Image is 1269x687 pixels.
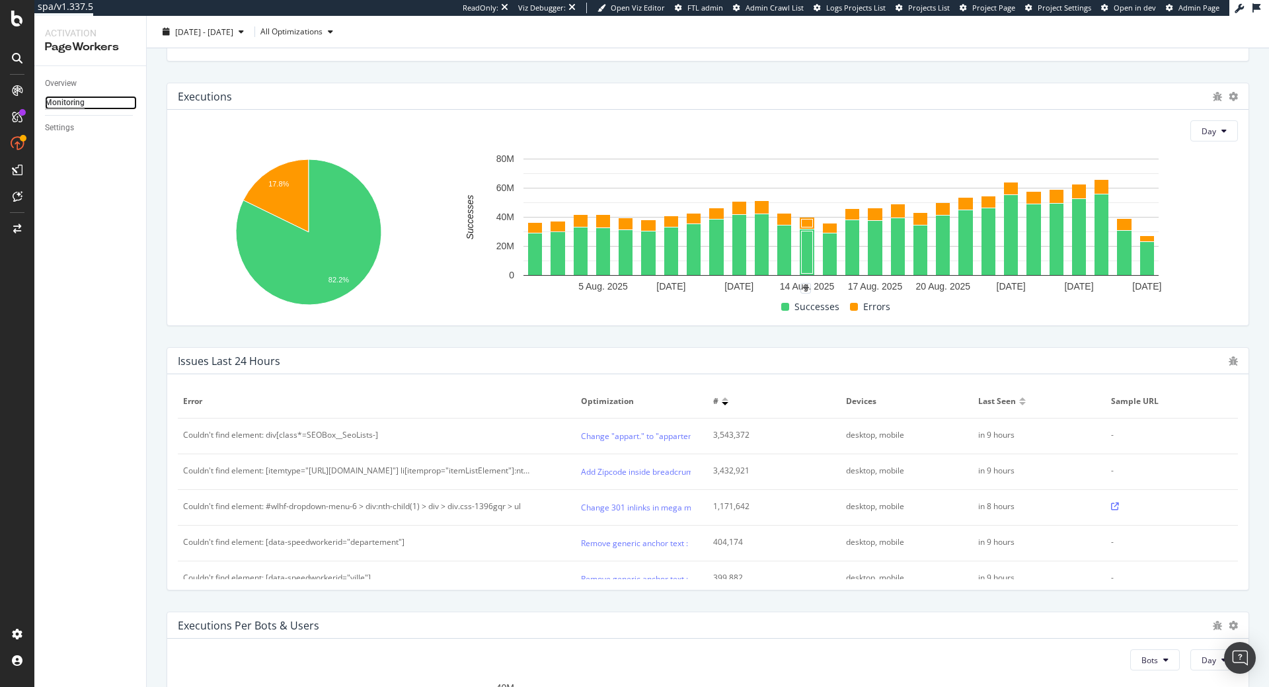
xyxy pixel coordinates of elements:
[183,465,531,477] div: Couldn't find element: [itemtype="http://schema.org/BreadcrumbList"] li[itemprop="itemListElement...
[578,281,628,292] text: 5 Aug. 2025
[713,536,823,548] div: 404,174
[496,154,514,165] text: 80M
[175,26,233,37] span: [DATE] - [DATE]
[978,395,1016,407] span: Last seen
[978,572,1088,584] div: in 9 hours
[183,536,404,548] div: Couldn't find element: [data-speedworkerid="departement"]
[178,152,439,315] svg: A chart.
[183,501,521,512] div: Couldn't find element: #wlhf-dropdown-menu-6 > div:nth-child(1) > div > div.css-1396gqr > ul
[496,183,514,194] text: 60M
[724,281,753,292] text: [DATE]
[846,572,956,584] div: desktop, mobile
[465,195,475,240] text: Successes
[656,281,685,292] text: [DATE]
[45,40,135,55] div: PageWorkers
[908,3,950,13] span: Projects List
[1111,465,1221,477] div: -
[260,28,323,36] div: All Optimizations
[45,121,74,135] div: Settings
[496,212,514,223] text: 40M
[328,276,349,284] text: 82.2%
[687,3,723,13] span: FTL admin
[1202,126,1216,137] span: Day
[1166,3,1219,13] a: Admin Page
[800,283,811,294] div: plus
[896,3,950,13] a: Projects List
[846,465,956,477] div: desktop, mobile
[916,281,971,292] text: 20 Aug. 2025
[1114,3,1156,13] span: Open in dev
[848,281,903,292] text: 17 Aug. 2025
[997,281,1026,292] text: [DATE]
[509,270,514,281] text: 0
[1202,655,1216,666] span: Day
[518,3,566,13] div: Viz Debugger:
[496,241,514,252] text: 20M
[183,572,371,584] div: Couldn't find element: [data-speedworkerid="ville"]
[463,3,498,13] div: ReadOnly:
[178,354,280,368] div: Issues Last 24 Hours
[746,3,804,13] span: Admin Crawl List
[846,501,956,512] div: desktop, mobile
[1213,92,1222,101] div: bug
[178,619,319,632] div: Executions per Bots & Users
[733,3,804,13] a: Admin Crawl List
[597,3,665,13] a: Open Viz Editor
[1111,572,1221,584] div: -
[1111,429,1221,441] div: -
[581,429,794,443] a: Change "appart." to "appartement" on More result in PDD
[45,26,135,40] div: Activation
[45,96,137,110] a: Monitoring
[978,429,1088,441] div: in 9 hours
[713,465,823,477] div: 3,432,921
[1190,120,1238,141] button: Day
[1229,356,1238,366] div: bug
[178,90,232,103] div: Executions
[846,395,965,407] span: Devices
[846,429,956,441] div: desktop, mobile
[1130,649,1180,670] button: Bots
[581,501,769,514] a: Change 301 inlinks in mega menu "Vendre" section
[45,121,137,135] a: Settings
[1038,3,1091,13] span: Project Settings
[268,181,289,188] text: 17.8%
[45,77,77,91] div: Overview
[794,299,839,315] span: Successes
[581,572,796,586] a: Remove generic anchor text : PDL LOCATION // BLOC VILLE
[1101,3,1156,13] a: Open in dev
[846,536,956,548] div: desktop, mobile
[1141,655,1158,666] span: Bots
[157,21,249,42] button: [DATE] - [DATE]
[1213,621,1222,630] div: bug
[713,429,823,441] div: 3,543,372
[45,77,137,91] a: Overview
[713,572,823,584] div: 399,882
[1111,536,1221,548] div: -
[611,3,665,13] span: Open Viz Editor
[1025,3,1091,13] a: Project Settings
[581,536,792,550] a: Remove generic anchor text : PDL LOCATION // BLOC DPT
[45,96,85,110] div: Monitoring
[260,21,338,42] button: All Optimizations
[183,429,378,441] div: Couldn't find element: div[class*=SEOBox__SeoLists-]
[1132,281,1161,292] text: [DATE]
[814,3,886,13] a: Logs Projects List
[581,465,698,479] a: Add Zipcode inside breadcrumb
[978,536,1088,548] div: in 9 hours
[1064,281,1093,292] text: [DATE]
[1224,642,1256,674] div: Open Intercom Messenger
[826,3,886,13] span: Logs Projects List
[960,3,1015,13] a: Project Page
[1111,395,1230,407] span: Sample URL
[780,281,835,292] text: 14 Aug. 2025
[713,501,823,512] div: 1,171,642
[675,3,723,13] a: FTL admin
[444,152,1238,298] svg: A chart.
[972,3,1015,13] span: Project Page
[581,395,700,407] span: Optimization
[1178,3,1219,13] span: Admin Page
[863,299,890,315] span: Errors
[713,395,718,407] span: #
